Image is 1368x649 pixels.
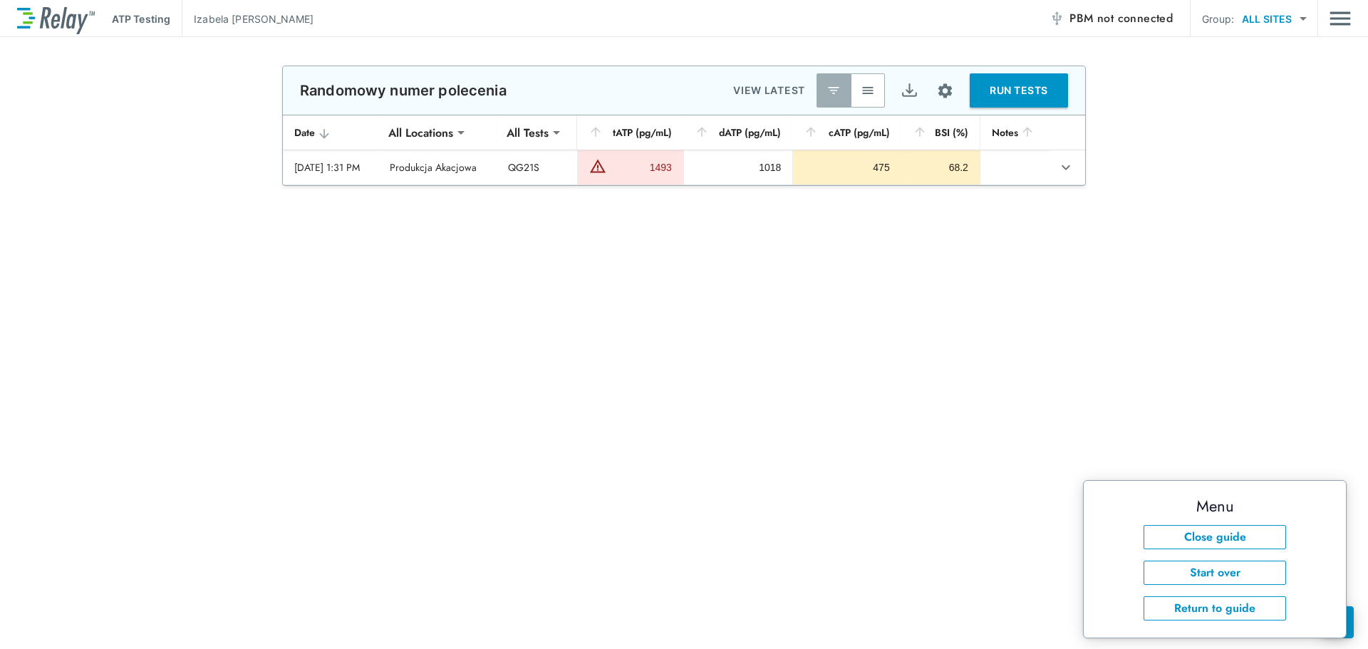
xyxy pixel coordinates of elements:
div: Notes [992,124,1040,141]
div: All Locations [378,118,463,147]
img: Settings Icon [936,82,954,100]
img: View All [861,83,875,98]
div: 475 [804,160,889,175]
div: 68.2 [913,160,968,175]
button: Main menu [1330,5,1351,32]
p: Izabela [PERSON_NAME] [194,11,313,26]
p: Randomowy numer polecenia [300,82,507,99]
div: [DATE] 1:31 PM [294,160,367,175]
p: ATP Testing [112,11,170,26]
div: 1493 [610,160,672,175]
span: not connected [1097,10,1173,26]
p: VIEW LATEST [733,82,805,99]
button: PBM not connected [1044,4,1178,33]
td: Produkcja Akacjowa [378,150,497,185]
img: Export Icon [901,82,918,100]
p: Group: [1202,11,1234,26]
button: RUN TESTS [970,73,1068,108]
div: cATP (pg/mL) [804,124,889,141]
img: Drawer Icon [1330,5,1351,32]
img: Latest [826,83,841,98]
button: Export [892,73,926,108]
th: Date [283,115,378,150]
div: tATP (pg/mL) [589,124,672,141]
div: All Tests [497,118,559,147]
button: Site setup [926,72,964,110]
td: QG21S [497,150,576,185]
div: 1018 [695,160,781,175]
div: dATP (pg/mL) [695,124,781,141]
button: expand row [1054,155,1078,180]
img: LuminUltra Relay [17,4,95,34]
div: BSI (%) [913,124,968,141]
span: PBM [1069,9,1173,28]
img: Warning [589,157,606,175]
iframe: bubble [1084,481,1346,638]
img: Offline Icon [1050,11,1064,26]
table: sticky table [283,115,1085,185]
